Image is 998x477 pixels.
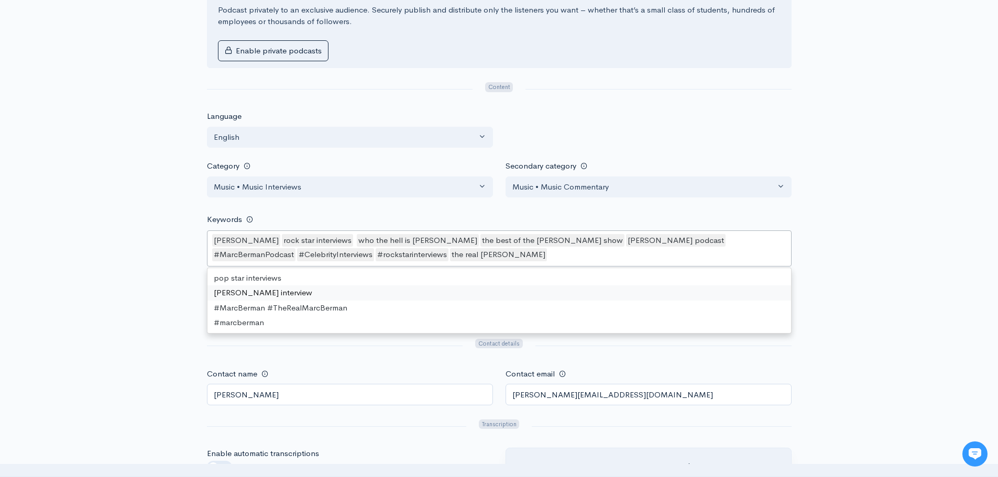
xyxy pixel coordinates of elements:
[207,127,493,148] button: English
[506,384,792,405] input: email@example.com
[207,384,493,405] input: Turtle podcast productions
[297,248,374,261] div: #CelebrityInterviews
[207,209,242,230] label: Keywords
[376,248,448,261] div: #rockstarinterviews
[207,271,791,286] div: pop star interviews
[68,145,126,153] span: New conversation
[212,234,280,247] div: [PERSON_NAME]
[207,368,257,380] label: Contact name
[282,234,353,247] div: rock star interviews
[506,160,576,172] label: Secondary category
[506,176,792,198] button: Music • Music Commentary
[207,285,791,301] div: [PERSON_NAME] interview
[14,180,195,192] p: Find an answer quickly
[207,315,791,330] div: #marcberman
[214,131,477,143] div: English
[626,234,726,247] div: [PERSON_NAME] podcast
[218,40,328,62] button: Enable private podcasts
[485,82,513,92] span: Content
[16,139,193,160] button: New conversation
[207,160,239,172] label: Category
[512,181,775,193] div: Music • Music Commentary
[16,51,194,68] h1: Hi 👋
[480,234,624,247] div: the best of the [PERSON_NAME] show
[475,339,522,349] span: Contact details
[207,448,319,460] label: Enable automatic transcriptions
[450,248,547,261] div: the real [PERSON_NAME]
[16,70,194,120] h2: Just let us know if you need anything and we'll be happy to help! 🙂
[214,181,477,193] div: Music • Music Interviews
[30,197,187,218] input: Search articles
[962,441,988,467] iframe: gist-messenger-bubble-iframe
[207,176,493,198] button: Music • Music Interviews
[207,110,242,123] label: Language
[357,234,479,247] div: who the hell is [PERSON_NAME]
[479,419,519,429] span: Transcription
[212,248,295,261] div: #MarcBermanPodcast
[506,368,555,380] label: Contact email
[207,301,791,316] div: #MarcBerman #TheRealMarcBerman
